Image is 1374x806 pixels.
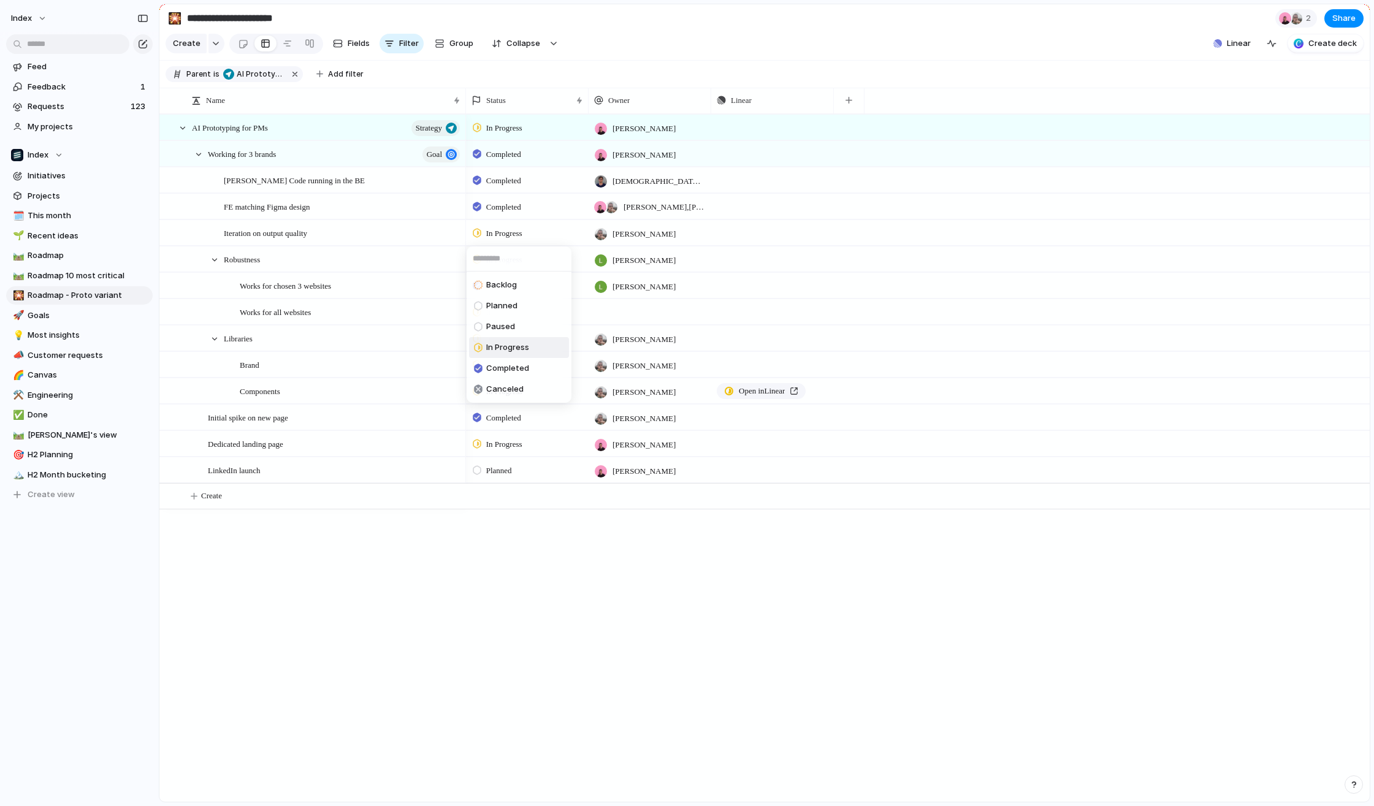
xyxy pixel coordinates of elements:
[486,341,529,354] span: In Progress
[486,321,515,333] span: Paused
[486,383,524,395] span: Canceled
[486,300,517,312] span: Planned
[486,362,529,374] span: Completed
[486,279,517,291] span: Backlog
